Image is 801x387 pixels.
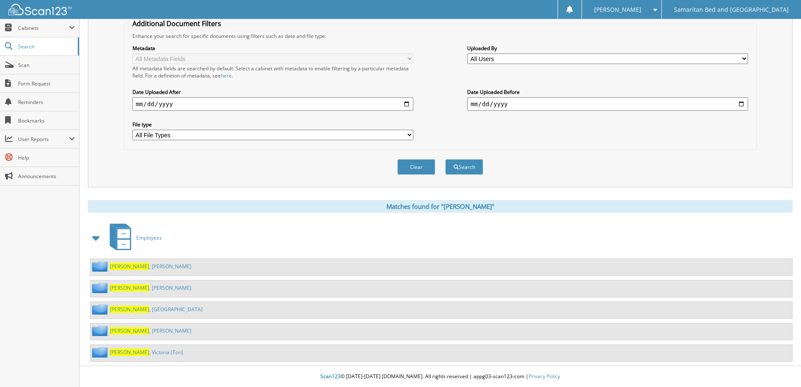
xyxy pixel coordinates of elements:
[105,221,162,254] a: Employees
[18,43,74,50] span: Search
[92,326,110,336] img: folder2.png
[18,80,75,87] span: Form Request
[110,306,149,313] span: [PERSON_NAME]
[18,136,69,143] span: User Reports
[594,7,641,12] span: [PERSON_NAME]
[759,347,801,387] iframe: Chat Widget
[110,349,149,356] span: [PERSON_NAME]
[132,65,413,79] div: All metadata fields are searched by default. Select a cabinet with metadata to enable filtering b...
[467,88,748,96] label: Date Uploaded Before
[467,45,748,52] label: Uploaded By
[110,349,183,356] a: [PERSON_NAME], Victoria (Tori)
[92,283,110,293] img: folder2.png
[18,173,75,180] span: Announcements
[92,304,110,315] img: folder2.png
[132,97,413,111] input: start
[128,19,225,28] legend: Additional Document Filters
[397,159,435,175] button: Clear
[529,373,560,380] a: Privacy Policy
[320,373,341,380] span: Scan123
[110,263,191,270] a: [PERSON_NAME], [PERSON_NAME]
[110,306,203,313] a: [PERSON_NAME], [GEOGRAPHIC_DATA]
[445,159,483,175] button: Search
[18,61,75,69] span: Scan
[132,121,413,128] label: File type
[110,284,149,291] span: [PERSON_NAME]
[92,347,110,358] img: folder2.png
[110,327,191,334] a: [PERSON_NAME], [PERSON_NAME]
[110,263,149,270] span: [PERSON_NAME]
[221,72,232,79] a: here
[79,366,801,387] div: © [DATE]-[DATE] [DOMAIN_NAME]. All rights reserved | appg03-scan123-com |
[18,24,69,32] span: Cabinets
[132,45,413,52] label: Metadata
[92,261,110,272] img: folder2.png
[132,88,413,96] label: Date Uploaded After
[467,97,748,111] input: end
[18,117,75,124] span: Bookmarks
[136,234,162,241] span: Employees
[18,99,75,106] span: Reminders
[128,32,752,40] div: Enhance your search for specific documents using filters such as date and file type.
[110,284,191,291] a: [PERSON_NAME], [PERSON_NAME]
[8,4,71,15] img: scan123-logo-white.svg
[110,327,149,334] span: [PERSON_NAME]
[674,7,789,12] span: Samaritan Bed and [GEOGRAPHIC_DATA]
[18,154,75,161] span: Help
[88,200,793,213] div: Matches found for "[PERSON_NAME]"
